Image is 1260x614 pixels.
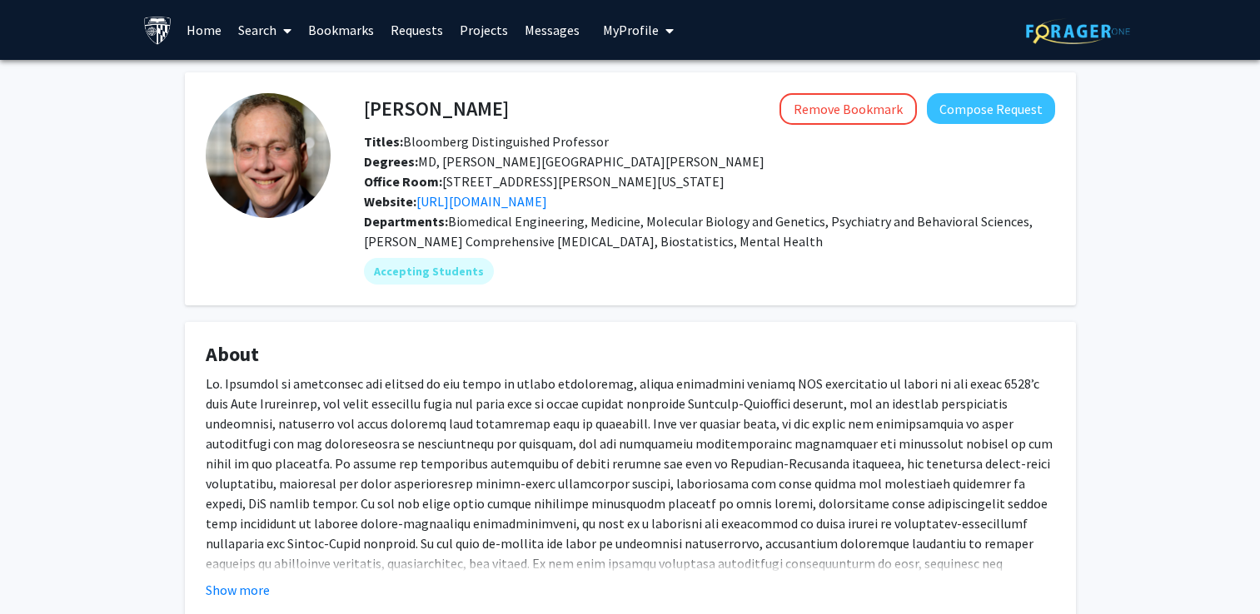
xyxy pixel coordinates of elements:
[516,1,588,59] a: Messages
[300,1,382,59] a: Bookmarks
[364,193,416,210] b: Website:
[206,580,270,600] button: Show more
[364,173,725,190] span: [STREET_ADDRESS][PERSON_NAME][US_STATE]
[451,1,516,59] a: Projects
[364,153,764,170] span: MD, [PERSON_NAME][GEOGRAPHIC_DATA][PERSON_NAME]
[364,213,1033,250] span: Biomedical Engineering, Medicine, Molecular Biology and Genetics, Psychiatry and Behavioral Scien...
[416,193,547,210] a: Opens in a new tab
[364,133,403,150] b: Titles:
[364,173,442,190] b: Office Room:
[364,213,448,230] b: Departments:
[364,258,494,285] mat-chip: Accepting Students
[364,93,509,124] h4: [PERSON_NAME]
[178,1,230,59] a: Home
[143,16,172,45] img: Johns Hopkins University Logo
[206,93,331,218] img: Profile Picture
[364,133,609,150] span: Bloomberg Distinguished Professor
[927,93,1055,124] button: Compose Request to Andy Feinberg
[779,93,917,125] button: Remove Bookmark
[364,153,418,170] b: Degrees:
[206,343,1055,367] h4: About
[382,1,451,59] a: Requests
[230,1,300,59] a: Search
[603,22,659,38] span: My Profile
[1026,18,1130,44] img: ForagerOne Logo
